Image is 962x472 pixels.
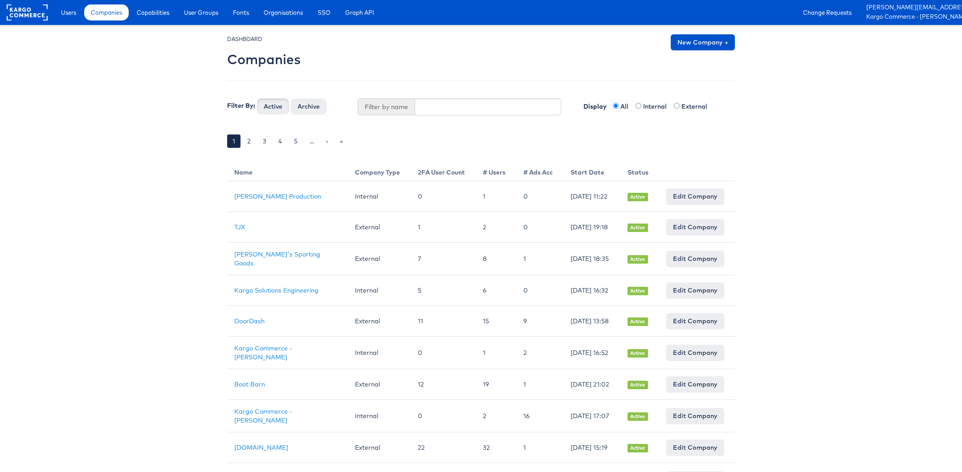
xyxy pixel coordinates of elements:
td: [DATE] 21:02 [563,369,620,400]
label: All [620,102,634,111]
span: Active [628,287,648,295]
td: Internal [348,275,411,306]
td: 16 [516,400,563,432]
td: 19 [476,369,516,400]
a: Companies [84,4,129,20]
td: Internal [348,400,411,432]
span: Active [628,193,648,201]
a: Edit Company [666,376,724,392]
span: Active [628,349,648,358]
a: Organisations [257,4,310,20]
td: [DATE] 15:19 [563,432,620,463]
span: Active [628,224,648,232]
span: Fonts [233,8,249,17]
a: Kargo Solutions Engineering [234,286,318,294]
span: Filter by name [358,98,415,115]
a: 5 [289,134,303,148]
a: Edit Company [666,408,724,424]
td: 8 [476,243,516,275]
h2: Companies [227,52,301,67]
td: [DATE] 18:35 [563,243,620,275]
th: Status [620,161,659,181]
a: Change Requests [796,4,858,20]
td: 22 [411,432,476,463]
td: [DATE] 16:32 [563,275,620,306]
a: TJX [234,223,245,231]
th: Start Date [563,161,620,181]
td: 2 [476,212,516,243]
a: Kargo Commerce - [PERSON_NAME] [866,12,955,22]
th: # Users [476,161,516,181]
td: [DATE] 11:22 [563,181,620,212]
th: Company Type [348,161,411,181]
td: 0 [411,400,476,432]
td: 7 [411,243,476,275]
label: External [681,102,713,111]
td: 0 [411,337,476,369]
a: Kargo Commerce - [PERSON_NAME] [234,344,292,361]
span: User Groups [184,8,218,17]
td: 6 [476,275,516,306]
a: [DOMAIN_NAME] [234,444,288,452]
td: 12 [411,369,476,400]
td: Internal [348,181,411,212]
td: 1 [411,212,476,243]
span: Active [628,255,648,264]
td: [DATE] 17:07 [563,400,620,432]
a: DoorDash [234,317,265,325]
td: [DATE] 19:18 [563,212,620,243]
span: Companies [91,8,122,17]
a: Edit Company [666,219,724,235]
td: 5 [411,275,476,306]
span: Graph API [345,8,374,17]
td: External [348,369,411,400]
td: 2 [476,400,516,432]
td: 2 [516,337,563,369]
a: 4 [273,134,287,148]
a: Boot Barn [234,380,265,388]
td: [DATE] 16:52 [563,337,620,369]
a: › [321,134,333,148]
td: 1 [516,432,563,463]
small: DASHBOARD [227,36,262,42]
td: [DATE] 13:58 [563,306,620,337]
td: 0 [516,181,563,212]
a: Edit Company [666,282,724,298]
a: New Company + [671,34,735,50]
a: Kargo Commerce - [PERSON_NAME] [234,407,292,424]
span: SSO [318,8,330,17]
td: 9 [516,306,563,337]
button: Active [257,98,289,114]
button: Archive [291,98,326,114]
label: Display [575,98,611,111]
td: External [348,306,411,337]
a: Edit Company [666,188,724,204]
a: » [334,134,348,148]
a: Edit Company [666,345,724,361]
label: Internal [643,102,672,111]
td: 32 [476,432,516,463]
a: 3 [257,134,272,148]
td: 15 [476,306,516,337]
label: Filter By: [227,101,255,110]
a: 2 [242,134,256,148]
span: Users [61,8,76,17]
a: Users [54,4,83,20]
td: 1 [476,181,516,212]
a: 1 [227,134,240,148]
td: 11 [411,306,476,337]
td: Internal [348,337,411,369]
span: Capabilities [137,8,169,17]
td: 1 [516,369,563,400]
td: 0 [516,275,563,306]
a: User Groups [177,4,225,20]
td: 0 [411,181,476,212]
a: [PERSON_NAME]'s Sporting Goods [234,250,320,267]
th: Name [227,161,348,181]
span: Active [628,317,648,326]
td: External [348,243,411,275]
a: … [304,134,319,148]
span: Active [628,412,648,421]
span: Active [628,444,648,452]
a: [PERSON_NAME][EMAIL_ADDRESS][PERSON_NAME][DOMAIN_NAME] [866,3,955,12]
